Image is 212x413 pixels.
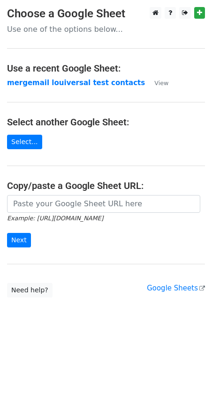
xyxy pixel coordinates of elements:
small: View [154,80,168,87]
a: Google Sheets [147,284,205,292]
p: Use one of the options below... [7,24,205,34]
h3: Choose a Google Sheet [7,7,205,21]
h4: Copy/paste a Google Sheet URL: [7,180,205,191]
input: Next [7,233,31,247]
a: View [145,79,168,87]
a: Need help? [7,283,53,297]
a: mergemail louiversal test contacts [7,79,145,87]
a: Select... [7,135,42,149]
iframe: Chat Widget [165,368,212,413]
h4: Use a recent Google Sheet: [7,63,205,74]
input: Paste your Google Sheet URL here [7,195,200,213]
h4: Select another Google Sheet: [7,116,205,128]
small: Example: [URL][DOMAIN_NAME] [7,215,103,222]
